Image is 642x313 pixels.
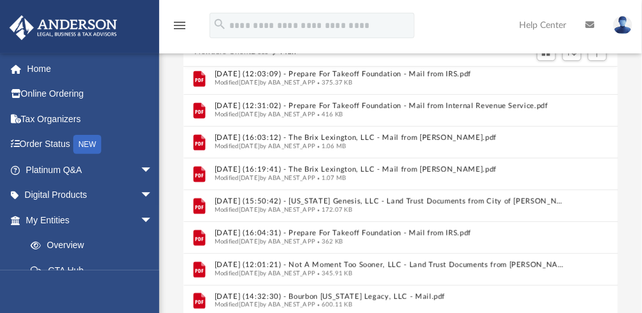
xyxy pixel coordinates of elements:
i: search [213,17,227,31]
a: My Entitiesarrow_drop_down [9,207,172,233]
a: Overview [18,233,172,258]
button: [DATE] (12:03:09) - Prepare For Takeoff Foundation - Mail from IRS.pdf [214,70,564,78]
a: Tax Organizers [9,106,172,132]
a: Home [9,56,172,81]
span: Modified [DATE] by ABA_NEST_APP [214,143,315,149]
span: arrow_drop_down [140,183,166,209]
img: User Pic [613,16,632,34]
span: 362 KB [315,238,343,244]
span: 345.91 KB [315,270,352,276]
span: Modified [DATE] by ABA_NEST_APP [214,270,315,276]
i: menu [172,18,187,33]
span: 1.06 MB [315,143,346,149]
span: Modified [DATE] by ABA_NEST_APP [214,238,315,244]
a: CTA Hub [18,258,172,283]
a: Digital Productsarrow_drop_down [9,183,172,208]
button: [DATE] (16:19:41) - The Brix Lexington, LLC - Mail from [PERSON_NAME].pdf [214,165,564,174]
span: arrow_drop_down [140,157,166,183]
button: [DATE] (16:03:12) - The Brix Lexington, LLC - Mail from [PERSON_NAME].pdf [214,134,564,142]
span: 600.11 KB [315,302,352,308]
a: menu [172,24,187,33]
a: Online Ordering [9,81,172,107]
span: arrow_drop_down [140,207,166,233]
span: Modified [DATE] by ABA_NEST_APP [214,174,315,181]
span: 375.37 KB [315,79,352,85]
span: 172.07 KB [315,206,352,212]
span: 416 KB [315,111,343,117]
button: [DATE] (14:32:30) - Bourbon [US_STATE] Legacy, LLC - Mail.pdf [214,293,564,301]
span: 1.07 MB [315,174,346,181]
a: Platinum Q&Aarrow_drop_down [9,157,172,183]
button: [DATE] (12:31:02) - Prepare For Takeoff Foundation - Mail from Internal Revenue Service.pdf [214,102,564,110]
button: [DATE] (16:04:31) - Prepare For Takeoff Foundation - Mail from IRS.pdf [214,229,564,237]
span: Modified [DATE] by ABA_NEST_APP [214,206,315,212]
span: Modified [DATE] by ABA_NEST_APP [214,302,315,308]
span: Modified [DATE] by ABA_NEST_APP [214,111,315,117]
button: [DATE] (12:01:21) - Not A Moment Too Sooner, LLC - Land Trust Documents from [PERSON_NAME].pdf [214,261,564,269]
img: Anderson Advisors Platinum Portal [6,15,121,40]
a: Order StatusNEW [9,132,172,158]
button: [DATE] (15:50:42) - [US_STATE] Genesis, LLC - Land Trust Documents from City of [PERSON_NAME][GEO... [214,197,564,205]
span: Modified [DATE] by ABA_NEST_APP [214,79,315,85]
div: NEW [73,135,101,154]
